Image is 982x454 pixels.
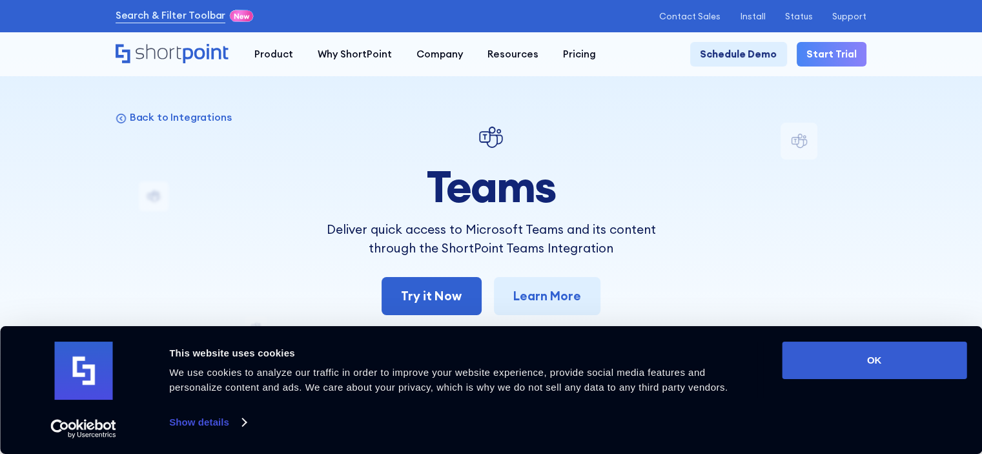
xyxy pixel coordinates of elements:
[551,42,608,67] a: Pricing
[494,277,601,315] a: Learn More
[116,8,226,23] a: Search & Filter Toolbar
[382,277,482,315] a: Try it Now
[659,12,721,21] a: Contact Sales
[254,47,293,62] div: Product
[690,42,786,67] a: Schedule Demo
[116,44,230,65] a: Home
[116,110,232,124] a: Back to Integrations
[169,413,245,432] a: Show details
[832,12,866,21] a: Support
[54,342,112,400] img: logo
[404,42,475,67] a: Company
[242,42,305,67] a: Product
[307,162,675,211] h1: Teams
[563,47,596,62] div: Pricing
[305,42,404,67] a: Why ShortPoint
[785,12,813,21] a: Status
[740,12,765,21] a: Install
[416,47,463,62] div: Company
[318,47,392,62] div: Why ShortPoint
[487,47,538,62] div: Resources
[307,220,675,257] p: Deliver quick access to Microsoft Teams and its content through the ShortPoint Teams Integration
[169,346,753,361] div: This website uses cookies
[475,42,551,67] a: Resources
[169,367,728,393] span: We use cookies to analyze our traffic in order to improve your website experience, provide social...
[476,123,506,152] img: Teams
[797,42,866,67] a: Start Trial
[27,419,140,439] a: Usercentrics Cookiebot - opens in a new window
[130,110,232,124] p: Back to Integrations
[782,342,967,379] button: OK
